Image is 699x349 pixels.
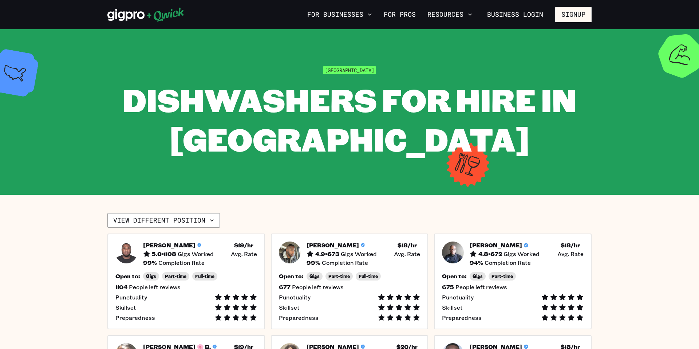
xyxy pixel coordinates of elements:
[107,234,265,329] button: Pro headshot[PERSON_NAME]5.0•1108Gigs Worked$19/hr Avg. Rate99%Completion RateOpen to:GigsPart-ti...
[129,283,181,291] span: People left reviews
[491,274,513,279] span: Part-time
[442,283,454,291] h5: 675
[394,250,420,258] span: Avg. Rate
[158,259,205,266] span: Completion Rate
[323,66,376,74] span: [GEOGRAPHIC_DATA]
[485,259,531,266] span: Completion Rate
[234,242,253,249] h5: $ 19 /hr
[279,314,319,321] span: Preparedness
[115,272,140,280] h5: Open to:
[115,294,147,301] span: Punctuality
[481,7,549,22] a: Business Login
[555,7,592,22] button: Signup
[115,314,155,321] span: Preparedness
[107,213,220,228] button: View different position
[359,274,378,279] span: Full-time
[165,274,186,279] span: Part-time
[307,242,359,249] h5: [PERSON_NAME]
[279,304,300,311] span: Skillset
[279,242,301,263] img: Pro headshot
[442,314,482,321] span: Preparedness
[442,242,464,263] img: Pro headshot
[271,234,429,329] button: Pro headshot[PERSON_NAME]4.9•673Gigs Worked$18/hr Avg. Rate99%Completion RateOpen to:GigsPart-tim...
[341,250,377,258] span: Gigs Worked
[304,8,375,21] button: For Businesses
[398,242,417,249] h5: $ 18 /hr
[279,283,291,291] h5: 677
[178,250,214,258] span: Gigs Worked
[115,304,136,311] span: Skillset
[470,242,522,249] h5: [PERSON_NAME]
[322,259,368,266] span: Completion Rate
[442,304,463,311] span: Skillset
[143,242,196,249] h5: [PERSON_NAME]
[309,274,320,279] span: Gigs
[442,294,474,301] span: Punctuality
[557,250,584,258] span: Avg. Rate
[146,274,156,279] span: Gigs
[473,274,483,279] span: Gigs
[424,8,475,21] button: Resources
[123,79,576,160] span: Dishwashers for Hire in [GEOGRAPHIC_DATA]
[455,283,507,291] span: People left reviews
[279,294,311,301] span: Punctuality
[231,250,257,258] span: Avg. Rate
[152,250,176,258] h5: 5.0 • 1108
[434,234,592,329] button: Pro headshot[PERSON_NAME]4.8•672Gigs Worked$18/hr Avg. Rate94%Completion RateOpen to:GigsPart-tim...
[143,259,157,266] h5: 99 %
[328,274,350,279] span: Part-time
[478,250,502,258] h5: 4.8 • 672
[292,283,344,291] span: People left reviews
[315,250,339,258] h5: 4.9 • 673
[503,250,540,258] span: Gigs Worked
[115,283,127,291] h5: 1104
[470,259,483,266] h5: 94 %
[442,272,467,280] h5: Open to:
[115,242,137,263] img: Pro headshot
[307,259,320,266] h5: 99 %
[279,272,304,280] h5: Open to:
[381,8,419,21] a: For Pros
[561,242,580,249] h5: $ 18 /hr
[195,274,214,279] span: Full-time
